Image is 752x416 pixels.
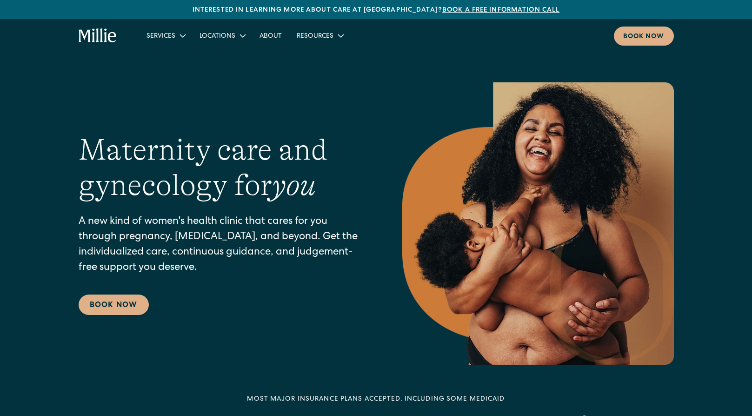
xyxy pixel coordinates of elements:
a: About [252,28,289,43]
div: Locations [192,28,252,43]
a: home [79,28,117,43]
em: you [272,168,316,202]
div: Resources [297,32,333,41]
div: Services [139,28,192,43]
img: Smiling mother with her baby in arms, celebrating body positivity and the nurturing bond of postp... [402,82,674,365]
div: MOST MAJOR INSURANCE PLANS ACCEPTED, INCLUDING some MEDICAID [247,395,505,404]
div: Book now [623,32,665,42]
a: Book now [614,27,674,46]
h1: Maternity care and gynecology for [79,132,365,204]
div: Locations [200,32,235,41]
div: Services [146,32,175,41]
a: Book Now [79,295,149,315]
a: Book a free information call [442,7,559,13]
p: A new kind of women's health clinic that cares for you through pregnancy, [MEDICAL_DATA], and bey... [79,215,365,276]
div: Resources [289,28,350,43]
